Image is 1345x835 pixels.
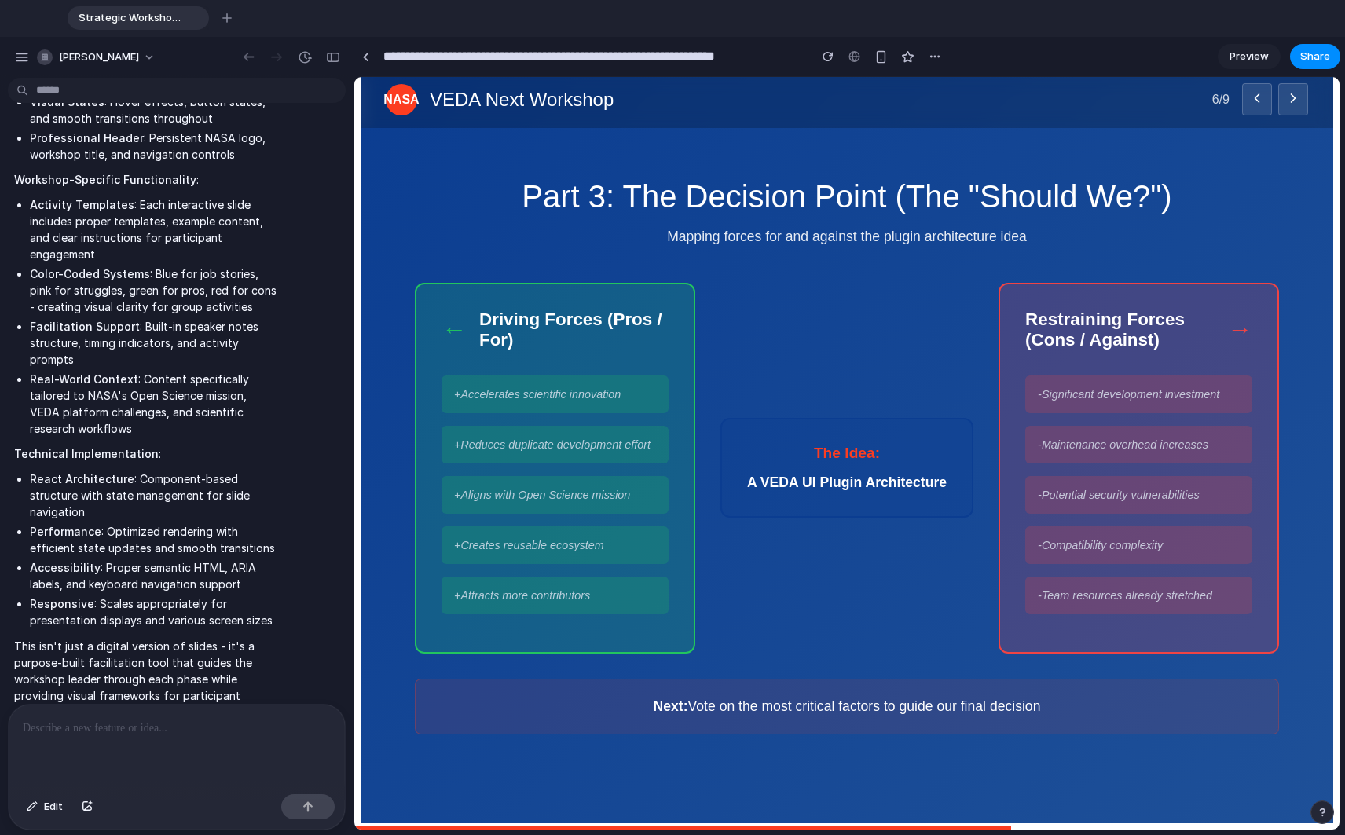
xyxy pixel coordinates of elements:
[671,500,898,537] div: - Team resources already stretched
[30,320,140,333] strong: Facilitation Support
[30,597,94,610] strong: Responsive
[87,449,314,487] div: + Creates reusable ecosystem
[31,45,163,70] button: [PERSON_NAME]
[30,472,134,485] strong: React Architecture
[299,621,334,637] strong: Next:
[30,318,277,368] li: : Built-in speaker notes structure, timing indicators, and activity prompts
[80,621,905,638] p: Vote on the most critical factors to guide our final decision
[30,523,277,556] li: : Optimized rendering with efficient state updates and smooth transitions
[14,171,277,188] p: :
[30,95,104,108] strong: Visual States
[87,298,314,336] div: + Accelerates scientific innovation
[59,49,139,65] span: [PERSON_NAME]
[87,399,314,437] div: + Aligns with Open Science mission
[30,266,277,315] li: : Blue for job stories, pink for struggles, green for pros, red for cons - creating visual clarit...
[393,397,592,414] p: A VEDA UI Plugin Architecture
[30,595,277,628] li: : Scales appropriately for presentation displays and various screen sizes
[30,198,134,211] strong: Activity Templates
[30,525,101,538] strong: Performance
[671,349,898,386] div: - Maintenance overhead increases
[30,471,277,520] li: : Component-based structure with state management for slide navigation
[75,12,259,34] h1: VEDA Next Workshop
[30,93,277,126] li: : Hover effects, button states, and smooth transitions throughout
[30,372,138,386] strong: Real-World Context
[393,368,592,385] h3: The Idea:
[671,298,898,336] div: - Significant development investment
[1230,49,1269,64] span: Preview
[30,131,144,145] strong: Professional Header
[68,6,209,30] div: Strategic Workshop: Building a Collaborative Future for NASA's VEDA UI
[125,233,314,273] h3: Driving Forces (Pros / For)
[30,267,150,280] strong: Color-Coded Systems
[14,445,277,462] p: :
[671,449,898,487] div: - Compatibility complexity
[858,16,875,30] span: 6 / 9
[14,173,196,186] strong: Workshop-Specific Functionality
[87,349,314,386] div: + Reduces duplicate development effort
[19,794,71,819] button: Edit
[14,447,159,460] strong: Technical Implementation
[31,7,63,38] div: NASA
[72,10,184,26] span: Strategic Workshop: Building a Collaborative Future for NASA's VEDA UI
[87,238,112,267] div: ←
[873,238,898,267] div: →
[14,638,277,753] p: This isn't just a digital version of slides - it's a purpose-built facilitation tool that guides ...
[87,500,314,537] div: + Attracts more contributors
[60,152,925,168] p: Mapping forces for and against the plugin architecture idea
[671,399,898,437] div: - Potential security vulnerabilities
[30,196,277,262] li: : Each interactive slide includes proper templates, example content, and clear instructions for p...
[1290,44,1340,69] button: Share
[44,799,63,815] span: Edit
[30,130,277,163] li: : Persistent NASA logo, workshop title, and navigation controls
[60,102,925,137] h2: Part 3: The Decision Point (The "Should We?")
[30,371,277,437] li: : Content specifically tailored to NASA's Open Science mission, VEDA platform challenges, and sci...
[30,561,101,574] strong: Accessibility
[1300,49,1330,64] span: Share
[1218,44,1281,69] a: Preview
[671,233,860,273] h3: Restraining Forces (Cons / Against)
[30,559,277,592] li: : Proper semantic HTML, ARIA labels, and keyboard navigation support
